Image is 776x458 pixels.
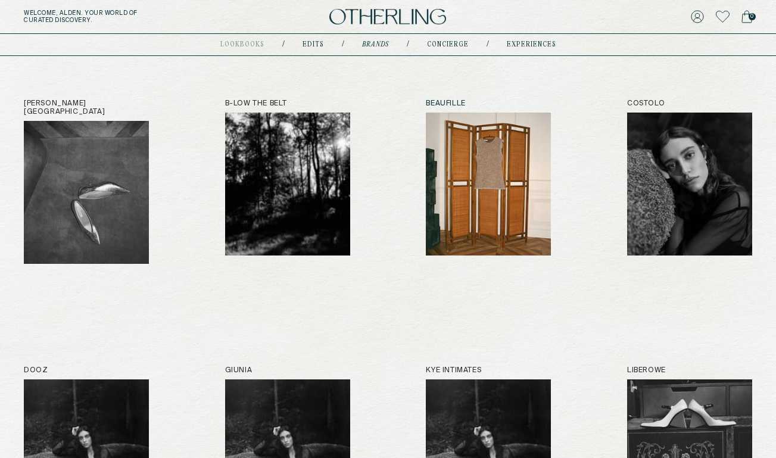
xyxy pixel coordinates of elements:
[507,42,556,48] a: experiences
[220,42,264,48] a: lookbooks
[225,99,350,264] a: B-low the Belt
[282,40,285,49] div: /
[329,9,446,25] img: logo
[24,99,149,116] h2: [PERSON_NAME][GEOGRAPHIC_DATA]
[426,99,551,108] h2: Beaufille
[24,366,149,375] h2: Dooz
[225,113,350,256] img: B-low the Belt
[749,13,756,20] span: 0
[407,40,409,49] div: /
[426,113,551,256] img: Beaufille
[24,10,242,24] h5: Welcome, Alden . Your world of curated discovery.
[225,99,350,108] h2: B-low the Belt
[741,8,752,25] a: 0
[487,40,489,49] div: /
[362,42,389,48] a: Brands
[342,40,344,49] div: /
[24,121,149,264] img: Alfie Paris
[427,42,469,48] a: concierge
[627,366,752,375] h2: Liberowe
[627,99,752,264] a: Costolo
[426,99,551,264] a: Beaufille
[627,113,752,256] img: Costolo
[627,99,752,108] h2: Costolo
[225,366,350,375] h2: Giunia
[426,366,551,375] h2: Kye Intimates
[303,42,324,48] a: Edits
[24,99,149,264] a: [PERSON_NAME][GEOGRAPHIC_DATA]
